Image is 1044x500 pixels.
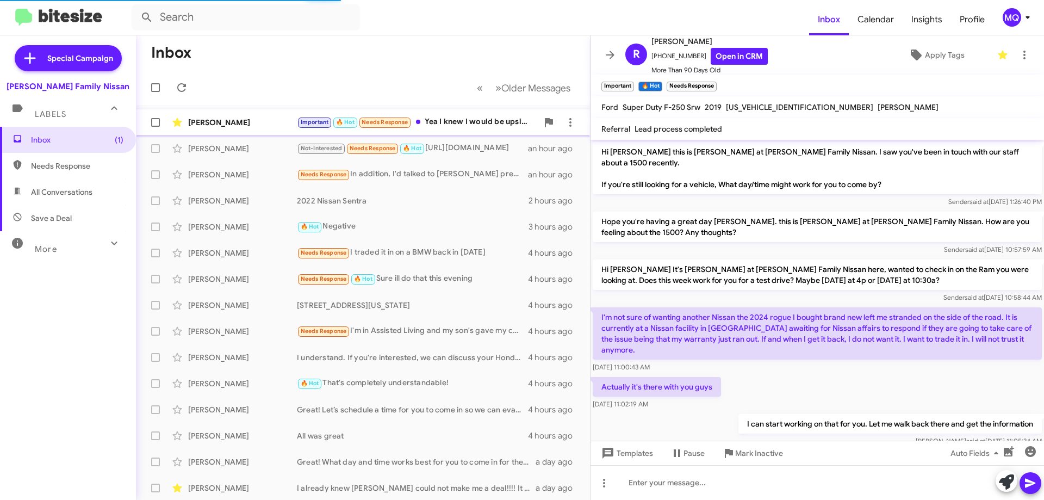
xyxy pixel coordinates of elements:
div: 2022 Nissan Sentra [297,195,529,206]
span: 🔥 Hot [301,223,319,230]
div: [PERSON_NAME] [188,195,297,206]
span: Needs Response [301,328,347,335]
div: an hour ago [528,143,581,154]
div: 4 hours ago [528,404,581,415]
span: Apply Tags [925,45,965,65]
div: 2 hours ago [529,195,581,206]
div: [PERSON_NAME] [188,169,297,180]
div: a day ago [536,456,581,467]
span: [PERSON_NAME] [DATE] 11:05:34 AM [916,437,1042,445]
div: I'm in Assisted Living and my son's gave my car back to bank Thank you anyway [297,325,528,337]
button: Mark Inactive [713,443,792,463]
small: Important [601,82,634,91]
span: 2019 [705,102,722,112]
div: 3 hours ago [529,221,581,232]
div: Great! What day and time works best for you to come in for the appraisal? [297,456,536,467]
span: « [477,81,483,95]
div: [PERSON_NAME] [188,378,297,389]
a: Insights [903,4,951,35]
div: [PERSON_NAME] [188,326,297,337]
span: More [35,244,57,254]
p: I can start working on that for you. Let me walk back there and get the information [738,414,1042,434]
div: [PERSON_NAME] [188,404,297,415]
span: 🔥 Hot [336,119,355,126]
small: Needs Response [667,82,717,91]
div: [PERSON_NAME] [188,352,297,363]
span: Special Campaign [47,53,113,64]
span: Templates [599,443,653,463]
span: said at [966,437,985,445]
div: I understand. If you're interested, we can discuss your Honda Odyssey and see how we can assist y... [297,352,528,363]
div: [PERSON_NAME] [188,300,297,311]
button: Auto Fields [942,443,1011,463]
div: [STREET_ADDRESS][US_STATE] [297,300,528,311]
button: Pause [662,443,713,463]
div: 4 hours ago [528,352,581,363]
span: Referral [601,124,630,134]
a: Profile [951,4,993,35]
div: 4 hours ago [528,326,581,337]
a: Inbox [809,4,849,35]
div: MQ [1003,8,1021,27]
button: Previous [470,77,489,99]
span: Needs Response [301,171,347,178]
span: [DATE] 11:00:43 AM [593,363,650,371]
p: Hi [PERSON_NAME] It's [PERSON_NAME] at [PERSON_NAME] Family Nissan here, wanted to check in on th... [593,260,1042,290]
span: Important [301,119,329,126]
span: Labels [35,109,66,119]
span: Ford [601,102,618,112]
span: More Than 90 Days Old [651,65,768,76]
div: Yea I knew I would be upside down on it [297,116,538,128]
div: All was great [297,430,528,441]
div: [PERSON_NAME] [188,456,297,467]
span: Super Duty F-250 Srw [623,102,700,112]
span: Mark Inactive [735,443,783,463]
div: 4 hours ago [528,248,581,258]
div: [PERSON_NAME] [188,221,297,232]
span: said at [970,197,989,206]
span: Sender [DATE] 10:57:59 AM [944,245,1042,254]
span: Needs Response [31,161,123,171]
div: [PERSON_NAME] [188,483,297,493]
span: [US_VEHICLE_IDENTIFICATION_NUMBER] [726,102,873,112]
span: 🔥 Hot [354,275,372,282]
span: (1) [115,134,123,145]
span: 🔥 Hot [301,380,319,387]
span: Needs Response [350,145,396,152]
button: Templates [591,443,662,463]
div: I already knew [PERSON_NAME] could not make me a deal!!!! It was just a waste of my time [DATE]!!!! [297,483,536,493]
div: [PERSON_NAME] [188,274,297,285]
span: Needs Response [362,119,408,126]
span: Needs Response [301,275,347,282]
p: Actually it's there with you guys [593,377,721,397]
p: Hope you're having a great day [PERSON_NAME]. this is [PERSON_NAME] at [PERSON_NAME] Family Nissa... [593,212,1042,242]
button: Next [489,77,577,99]
span: [DATE] 11:02:19 AM [593,400,648,408]
div: [PERSON_NAME] Family Nissan [7,81,129,92]
span: Older Messages [501,82,570,94]
span: All Conversations [31,187,92,197]
span: [PERSON_NAME] [878,102,939,112]
span: Lead process completed [635,124,722,134]
h1: Inbox [151,44,191,61]
span: Needs Response [301,249,347,256]
small: 🔥 Hot [638,82,662,91]
div: an hour ago [528,169,581,180]
div: In addition, I'd talked to [PERSON_NAME] previously. [297,168,528,181]
span: » [495,81,501,95]
div: Sure ill do that this evening [297,273,528,285]
input: Search [132,4,360,30]
span: Inbox [31,134,123,145]
div: a day ago [536,483,581,493]
div: 4 hours ago [528,274,581,285]
div: 4 hours ago [528,300,581,311]
span: Auto Fields [950,443,1003,463]
div: [PERSON_NAME] [188,143,297,154]
span: [PERSON_NAME] [651,35,768,48]
div: [PERSON_NAME] [188,248,297,258]
span: Calendar [849,4,903,35]
span: Sender [DATE] 10:58:44 AM [943,293,1042,301]
span: [PHONE_NUMBER] [651,48,768,65]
